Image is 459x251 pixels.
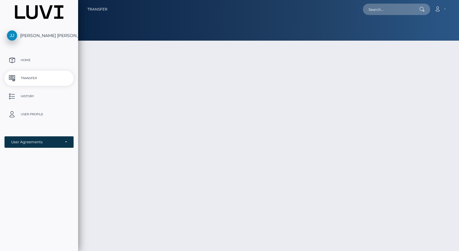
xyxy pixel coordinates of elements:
p: Home [7,56,71,65]
a: History [5,89,74,104]
input: Search... [363,4,419,15]
p: Transfer [7,74,71,83]
a: User Profile [5,107,74,122]
button: User Agreements [5,136,74,148]
p: History [7,92,71,101]
span: [PERSON_NAME] [PERSON_NAME] [5,33,74,38]
a: Home [5,53,74,68]
a: Transfer [87,3,108,16]
p: User Profile [7,110,71,119]
a: Transfer [5,71,74,86]
img: MassPay [12,5,66,20]
div: User Agreements [11,140,60,144]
